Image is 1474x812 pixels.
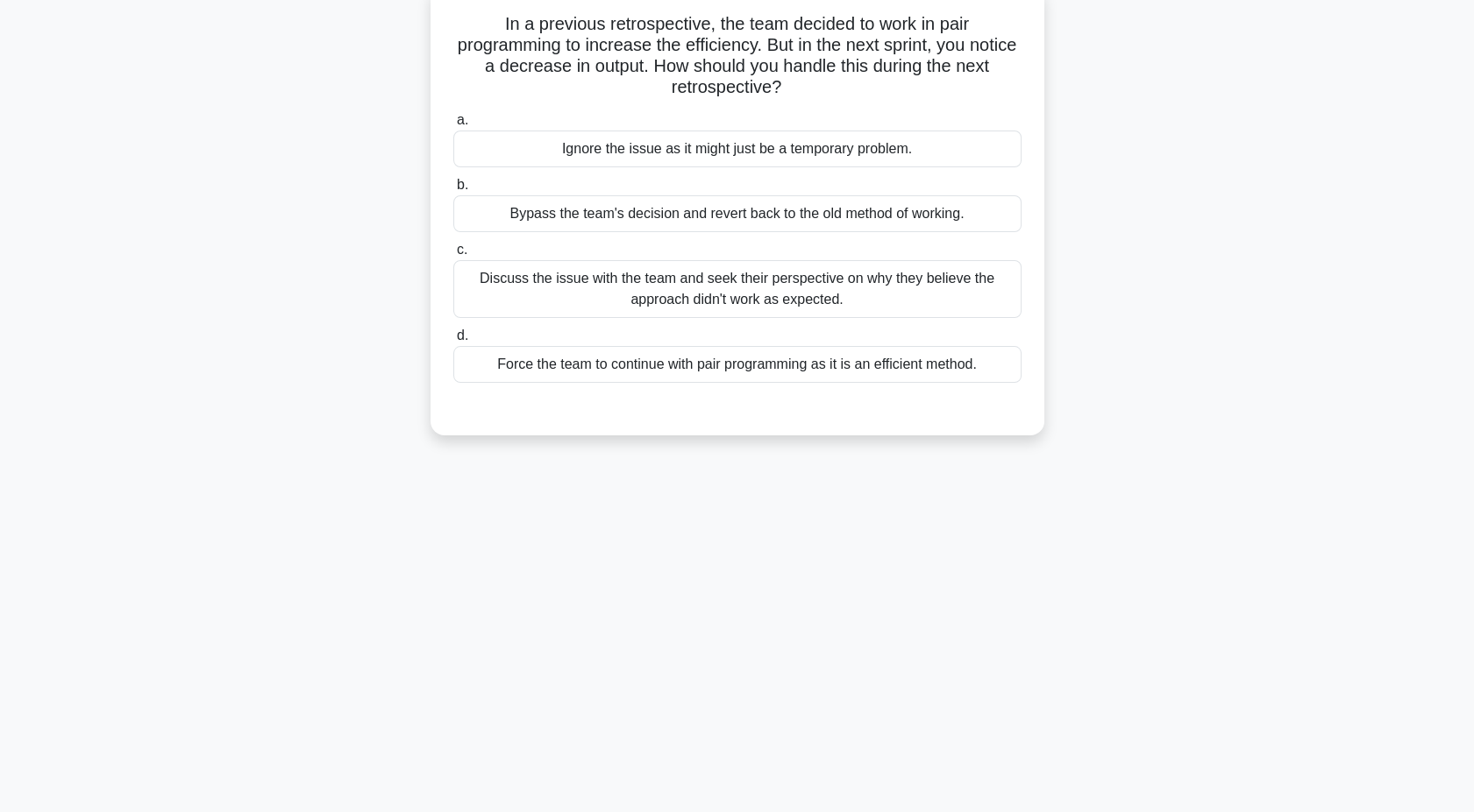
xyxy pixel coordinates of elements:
[457,112,468,127] span: a.
[457,328,468,342] span: d.
[457,242,467,257] span: c.
[457,177,468,192] span: b.
[453,346,1022,383] div: Force the team to continue with pair programming as it is an efficient method.
[452,13,1023,99] h5: In a previous retrospective, the team decided to work in pair programming to increase the efficie...
[453,131,1022,167] div: Ignore the issue as it might just be a temporary problem.
[453,195,1022,232] div: Bypass the team's decision and revert back to the old method of working.
[453,260,1022,318] div: Discuss the issue with the team and seek their perspective on why they believe the approach didn'...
